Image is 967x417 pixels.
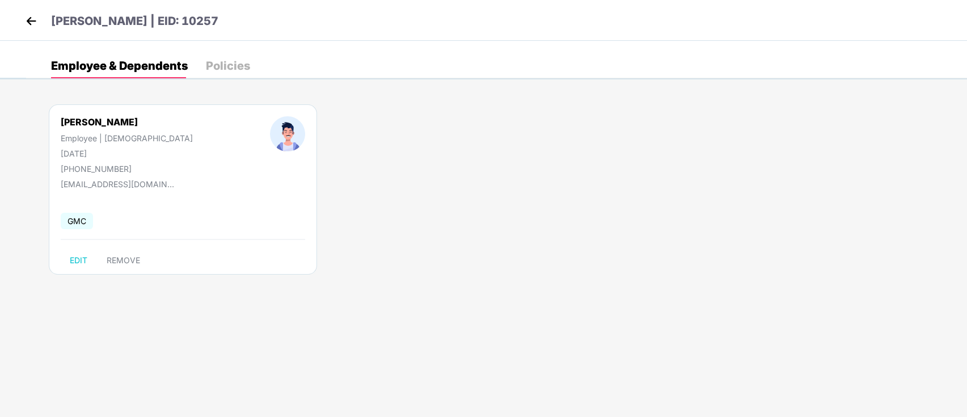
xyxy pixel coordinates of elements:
div: [EMAIL_ADDRESS][DOMAIN_NAME] [61,179,174,189]
button: REMOVE [98,251,149,269]
div: Employee & Dependents [51,60,188,71]
img: back [23,12,40,30]
div: Policies [206,60,250,71]
div: Employee | [DEMOGRAPHIC_DATA] [61,133,193,143]
div: [DATE] [61,149,193,158]
div: [PERSON_NAME] [61,116,193,128]
span: EDIT [70,256,87,265]
img: profileImage [270,116,305,151]
span: REMOVE [107,256,140,265]
p: [PERSON_NAME] | EID: 10257 [51,12,218,30]
div: [PHONE_NUMBER] [61,164,193,174]
span: GMC [61,213,93,229]
button: EDIT [61,251,96,269]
